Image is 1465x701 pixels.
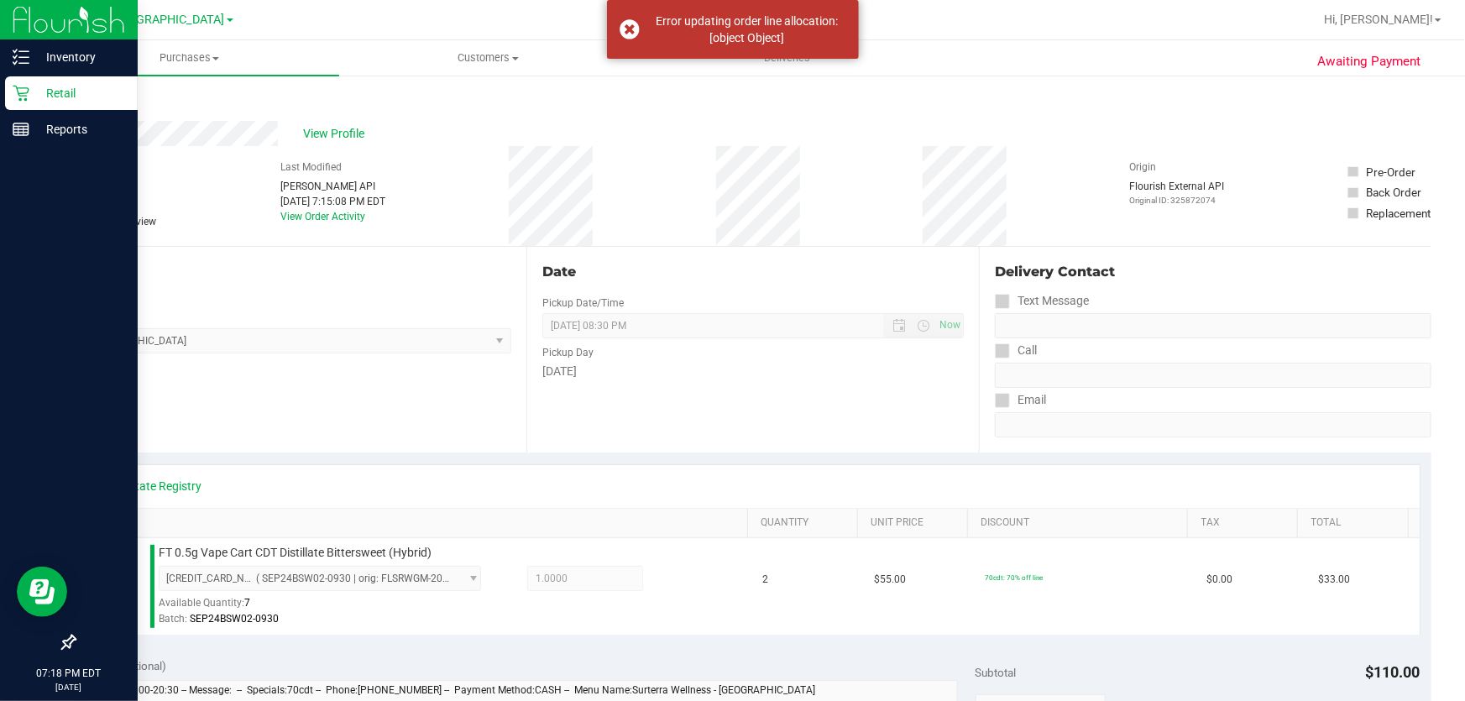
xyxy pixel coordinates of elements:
p: 07:18 PM EDT [8,666,130,681]
span: Hi, [PERSON_NAME]! [1324,13,1433,26]
div: [PERSON_NAME] API [281,179,386,194]
label: Origin [1130,160,1157,175]
span: Subtotal [976,666,1017,679]
a: View Order Activity [281,211,366,222]
label: Pickup Day [542,345,594,360]
span: Awaiting Payment [1318,52,1421,71]
span: 7 [244,597,250,609]
div: Error updating order line allocation: [object Object] [649,13,846,46]
div: Pre-Order [1367,164,1416,180]
span: SEP24BSW02-0930 [190,613,279,625]
span: Customers [340,50,637,65]
inline-svg: Reports [13,121,29,138]
a: SKU [99,516,740,530]
div: Flourish External API [1130,179,1225,207]
div: Back Order [1367,184,1422,201]
span: View Profile [303,125,370,143]
inline-svg: Retail [13,85,29,102]
span: Batch: [159,613,187,625]
p: [DATE] [8,681,130,693]
input: Format: (999) 999-9999 [995,313,1431,338]
div: Location [74,262,511,282]
div: [DATE] [542,363,964,380]
div: Available Quantity: [159,591,498,624]
span: Purchases [40,50,339,65]
div: Delivery Contact [995,262,1431,282]
p: Reports [29,119,130,139]
span: $33.00 [1318,572,1350,588]
a: Unit Price [871,516,961,530]
a: Quantity [761,516,851,530]
a: Tax [1201,516,1292,530]
p: Original ID: 325872074 [1130,194,1225,207]
div: Replacement [1367,205,1431,222]
label: Last Modified [281,160,343,175]
div: Date [542,262,964,282]
label: Call [995,338,1037,363]
span: FT 0.5g Vape Cart CDT Distillate Bittersweet (Hybrid) [159,545,432,561]
label: Text Message [995,289,1089,313]
span: 70cdt: 70% off line [985,573,1043,582]
span: $110.00 [1366,663,1421,681]
a: View State Registry [102,478,202,494]
a: Customers [339,40,638,76]
a: Total [1311,516,1402,530]
div: [DATE] 7:15:08 PM EDT [281,194,386,209]
a: Purchases [40,40,339,76]
span: [GEOGRAPHIC_DATA] [110,13,225,27]
span: $0.00 [1207,572,1233,588]
label: Email [995,388,1046,412]
p: Inventory [29,47,130,67]
span: $55.00 [874,572,906,588]
span: 2 [763,572,769,588]
inline-svg: Inventory [13,49,29,65]
input: Format: (999) 999-9999 [995,363,1431,388]
p: Retail [29,83,130,103]
iframe: Resource center [17,567,67,617]
a: Discount [981,516,1181,530]
label: Pickup Date/Time [542,296,624,311]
